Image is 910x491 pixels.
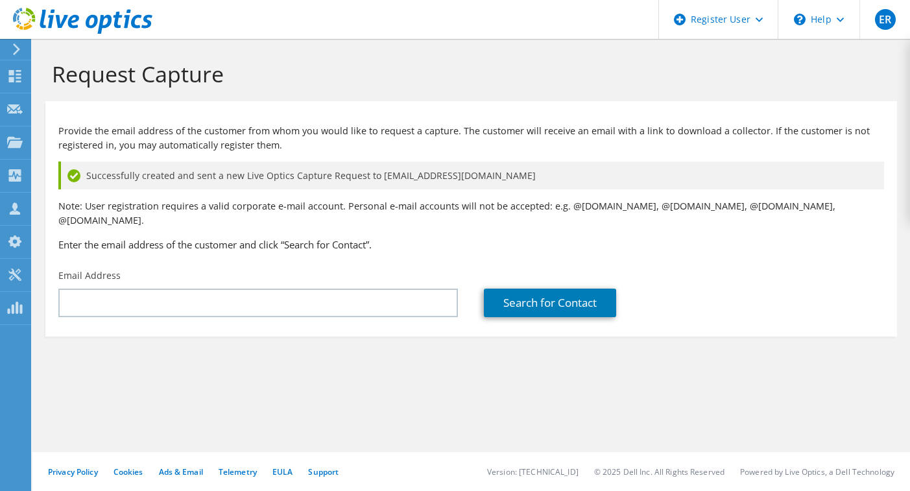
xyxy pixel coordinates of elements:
a: Telemetry [219,466,257,477]
h1: Request Capture [52,60,884,88]
a: Support [308,466,339,477]
a: Cookies [114,466,143,477]
p: Provide the email address of the customer from whom you would like to request a capture. The cust... [58,124,884,152]
li: Powered by Live Optics, a Dell Technology [740,466,894,477]
span: ER [875,9,896,30]
p: Note: User registration requires a valid corporate e-mail account. Personal e-mail accounts will ... [58,199,884,228]
h3: Enter the email address of the customer and click “Search for Contact”. [58,237,884,252]
a: Ads & Email [159,466,203,477]
li: Version: [TECHNICAL_ID] [487,466,579,477]
span: Successfully created and sent a new Live Optics Capture Request to [EMAIL_ADDRESS][DOMAIN_NAME] [86,169,536,183]
a: Search for Contact [484,289,616,317]
label: Email Address [58,269,121,282]
a: EULA [272,466,293,477]
li: © 2025 Dell Inc. All Rights Reserved [594,466,724,477]
svg: \n [794,14,806,25]
a: Privacy Policy [48,466,98,477]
